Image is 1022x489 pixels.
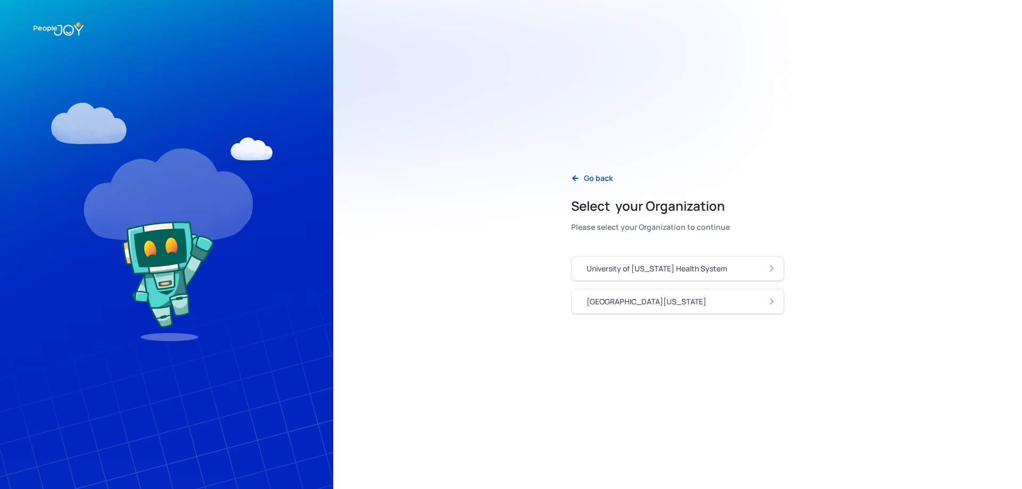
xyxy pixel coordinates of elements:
[571,220,730,235] div: Please select your Organization to continue
[587,296,706,307] div: [GEOGRAPHIC_DATA][US_STATE]
[571,256,784,281] a: University of [US_STATE] Health System
[584,173,613,184] div: Go back
[571,289,784,314] a: [GEOGRAPHIC_DATA][US_STATE]
[563,167,621,189] a: Go back
[587,263,727,274] div: University of [US_STATE] Health System
[571,197,730,214] h2: Select your Organization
